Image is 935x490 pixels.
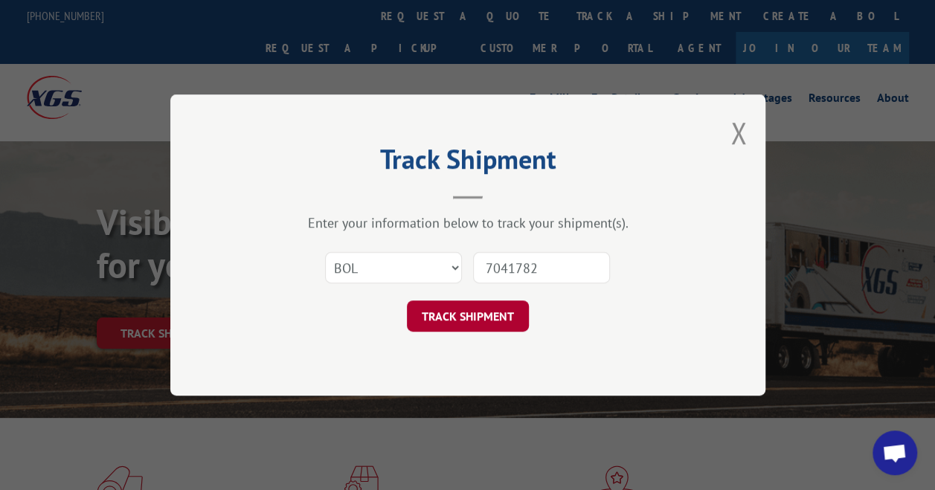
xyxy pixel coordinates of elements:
[730,113,747,152] button: Close modal
[245,149,691,177] h2: Track Shipment
[873,431,917,475] div: Open chat
[245,214,691,231] div: Enter your information below to track your shipment(s).
[407,300,529,332] button: TRACK SHIPMENT
[473,252,610,283] input: Number(s)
